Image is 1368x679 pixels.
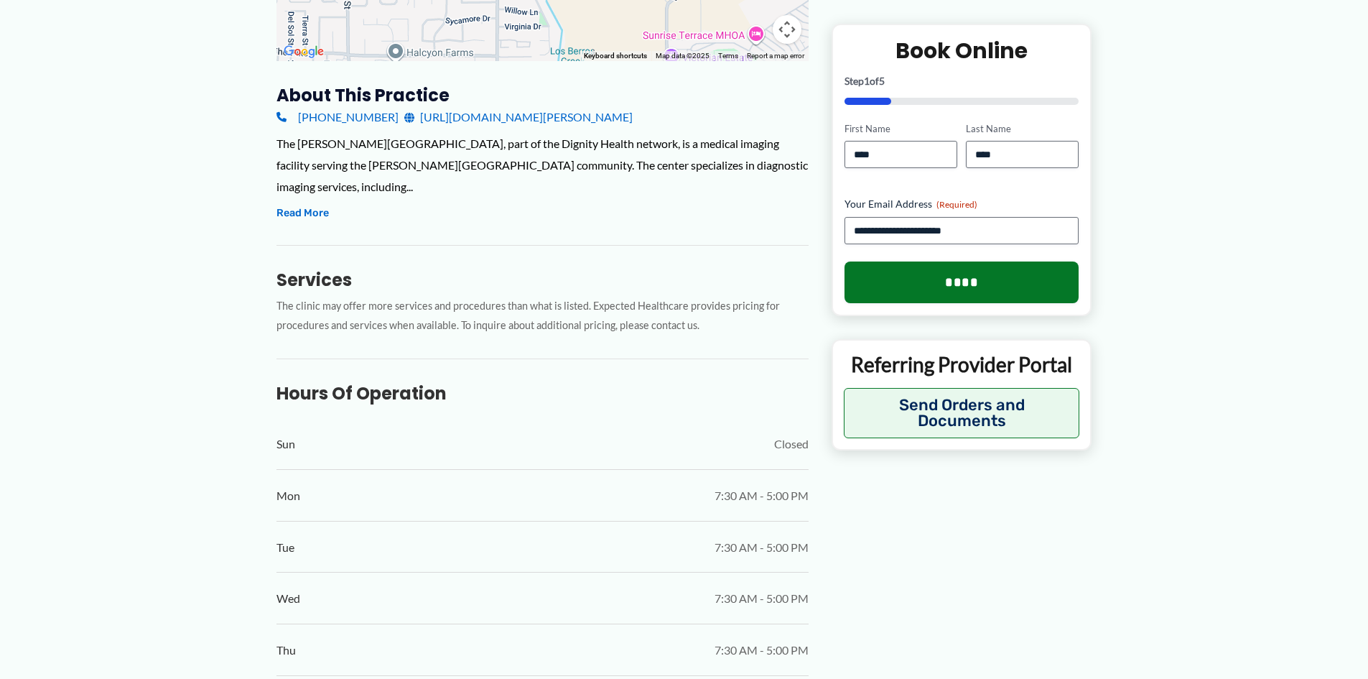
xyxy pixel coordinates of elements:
[276,133,809,197] div: The [PERSON_NAME][GEOGRAPHIC_DATA], part of the Dignity Health network, is a medical imaging faci...
[656,52,709,60] span: Map data ©2025
[844,351,1080,377] p: Referring Provider Portal
[276,588,300,609] span: Wed
[773,15,801,44] button: Map camera controls
[718,52,738,60] a: Terms (opens in new tab)
[404,106,633,128] a: [URL][DOMAIN_NAME][PERSON_NAME]
[715,537,809,558] span: 7:30 AM - 5:00 PM
[844,388,1080,438] button: Send Orders and Documents
[844,75,1079,86] p: Step of
[747,52,804,60] a: Report a map error
[844,36,1079,64] h2: Book Online
[276,433,295,455] span: Sun
[864,74,870,86] span: 1
[966,121,1079,135] label: Last Name
[276,205,329,222] button: Read More
[936,199,977,210] span: (Required)
[715,485,809,507] span: 7:30 AM - 5:00 PM
[276,297,809,336] p: The clinic may offer more services and procedures than what is listed. Expected Healthcare provid...
[280,42,327,61] img: Google
[844,197,1079,211] label: Your Email Address
[280,42,327,61] a: Open this area in Google Maps (opens a new window)
[276,485,300,507] span: Mon
[844,121,957,135] label: First Name
[276,106,399,128] a: [PHONE_NUMBER]
[276,382,809,405] h3: Hours of Operation
[774,433,809,455] span: Closed
[276,269,809,291] h3: Services
[584,51,647,61] button: Keyboard shortcuts
[879,74,885,86] span: 5
[276,84,809,106] h3: About this practice
[715,588,809,609] span: 7:30 AM - 5:00 PM
[276,537,294,558] span: Tue
[276,639,296,661] span: Thu
[715,639,809,661] span: 7:30 AM - 5:00 PM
